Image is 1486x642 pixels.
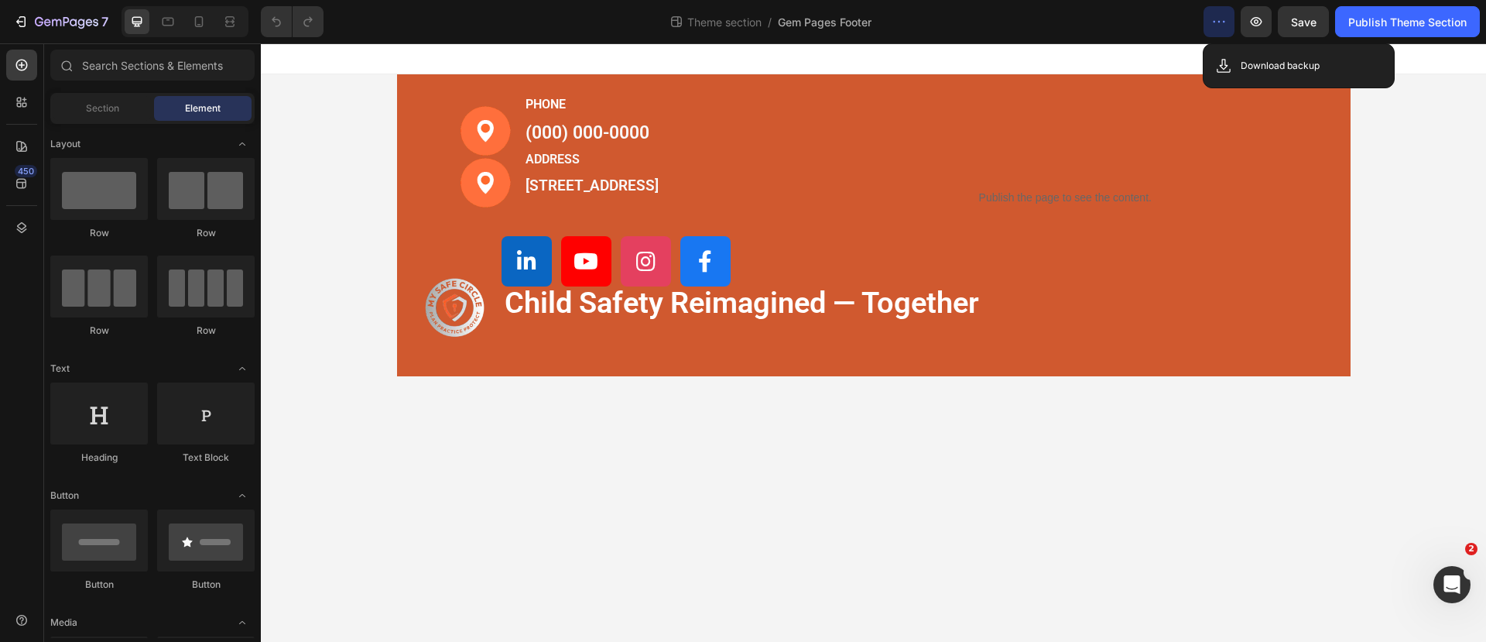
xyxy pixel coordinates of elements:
[778,14,871,30] span: Gem Pages Footer
[50,50,255,81] input: Search Sections & Elements
[684,14,765,30] span: Theme section
[265,107,398,125] p: ADDRESS
[157,451,255,465] div: Text Block
[1291,15,1317,29] span: Save
[241,193,291,243] a: LinkedIn
[6,6,115,37] button: 7
[300,193,351,243] a: YouTube
[15,165,37,177] div: 450
[265,52,398,70] p: PHONE
[157,324,255,338] div: Row
[1465,543,1477,555] span: 2
[101,12,108,31] p: 7
[185,101,221,115] span: Element
[50,616,77,630] span: Media
[50,489,79,503] span: Button
[50,362,70,376] span: Text
[230,132,255,156] span: Toggle open
[1241,58,1320,74] p: Download backup
[1278,6,1329,37] button: Save
[261,43,1486,642] iframe: Design area
[230,483,255,508] span: Toggle open
[261,6,324,37] div: Undo/Redo
[1348,14,1467,30] div: Publish Theme Section
[86,101,119,115] span: Section
[360,193,410,243] a: Instagram
[419,193,470,243] a: Facebook
[620,146,989,163] p: Publish the page to see the content.
[244,241,1056,279] p: child safety reimagined — together
[1433,566,1471,603] iframe: Intercom live chat
[157,578,255,592] div: Button
[50,324,148,338] div: Row
[265,132,398,154] p: [STREET_ADDRESS]
[50,451,148,465] div: Heading
[265,77,398,104] p: (000) 000-0000
[768,14,772,30] span: /
[157,226,255,240] div: Row
[230,610,255,635] span: Toggle open
[50,578,148,592] div: Button
[230,356,255,381] span: Toggle open
[50,137,80,151] span: Layout
[50,226,148,240] div: Row
[163,233,225,296] img: gempages_578495938713093001-a294b646-8251-4d0d-8e0a-9d6dac4b5658.png
[1335,6,1480,37] button: Publish Theme Section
